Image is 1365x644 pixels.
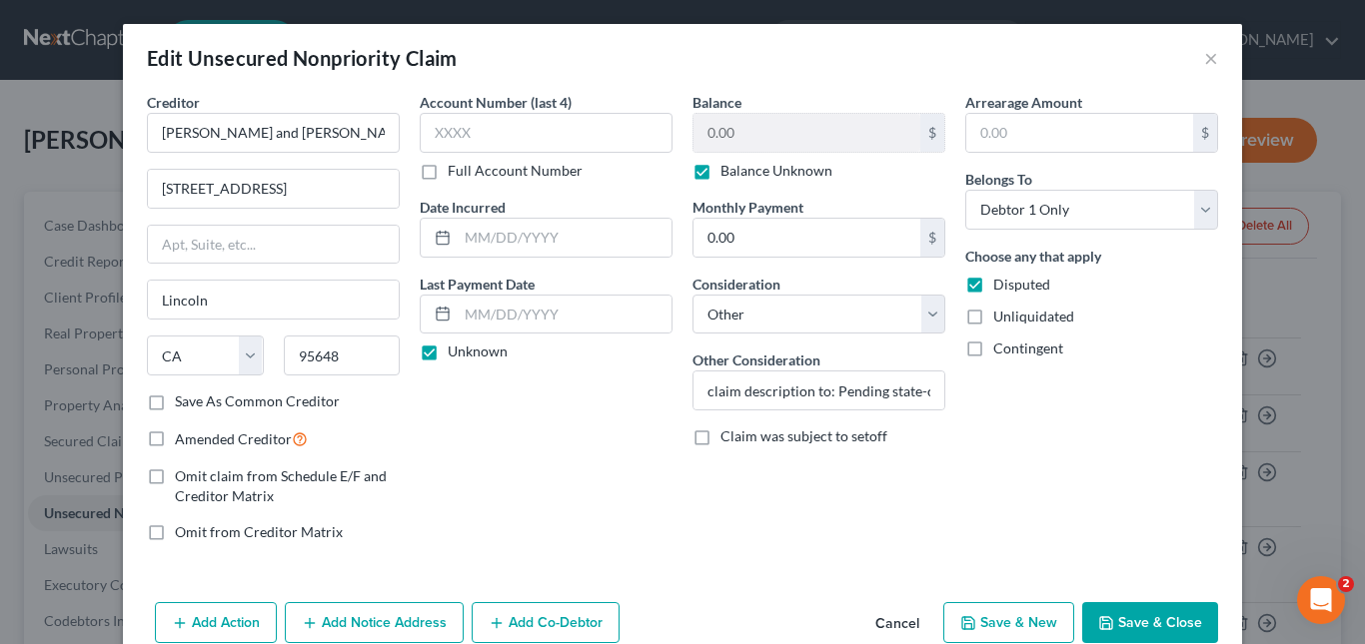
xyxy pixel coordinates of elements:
input: XXXX [420,113,673,153]
input: Enter city... [148,281,399,319]
button: Save & New [943,602,1074,644]
label: Unknown [448,341,508,361]
span: Belongs To [965,171,1032,188]
div: $ [920,114,944,152]
button: Cancel [859,604,935,644]
span: Claim was subject to setoff [720,427,887,444]
label: Choose any that apply [965,246,1101,267]
button: Add Co-Debtor [472,602,620,644]
span: Omit claim from Schedule E/F and Creditor Matrix [175,467,387,504]
label: Account Number (last 4) [420,92,572,113]
span: Creditor [147,94,200,111]
span: Omit from Creditor Matrix [175,523,343,540]
button: Add Notice Address [285,602,464,644]
input: 0.00 [693,219,920,257]
label: Save As Common Creditor [175,391,340,411]
input: Enter zip... [284,335,401,375]
input: MM/DD/YYYY [458,219,672,257]
label: Consideration [692,274,780,295]
label: Arrearage Amount [965,92,1082,113]
label: Full Account Number [448,161,583,181]
span: Disputed [993,276,1050,293]
label: Balance Unknown [720,161,832,181]
button: Save & Close [1082,602,1218,644]
button: Add Action [155,602,277,644]
div: $ [920,219,944,257]
input: 0.00 [693,114,920,152]
span: 2 [1338,576,1354,592]
button: × [1204,46,1218,70]
label: Date Incurred [420,197,506,218]
input: Search creditor by name... [147,113,400,153]
input: Apt, Suite, etc... [148,226,399,264]
label: Other Consideration [692,349,820,370]
div: $ [1193,114,1217,152]
label: Last Payment Date [420,274,535,295]
input: 0.00 [966,114,1193,152]
input: MM/DD/YYYY [458,296,672,333]
label: Balance [692,92,741,113]
label: Monthly Payment [692,197,803,218]
input: Specify... [693,371,944,409]
span: Unliquidated [993,308,1074,324]
span: Contingent [993,339,1063,356]
div: Edit Unsecured Nonpriority Claim [147,44,458,72]
span: Amended Creditor [175,430,292,447]
input: Enter address... [148,170,399,208]
iframe: Intercom live chat [1297,576,1345,624]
